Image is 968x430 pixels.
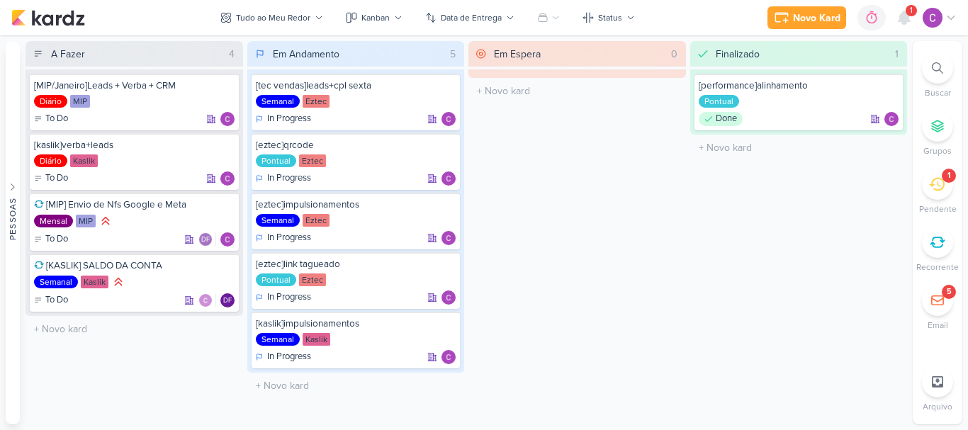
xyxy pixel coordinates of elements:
[220,112,235,126] img: Carlos Lima
[256,198,456,211] div: [eztec]impulsionamentos
[111,275,125,289] div: Prioridade Alta
[884,112,899,126] div: Responsável: Carlos Lima
[267,171,311,186] p: In Progress
[471,81,683,101] input: + Novo kard
[198,293,216,307] div: Colaboradores: Carlos Lima
[947,170,950,181] div: 1
[441,112,456,126] img: Carlos Lima
[256,258,456,271] div: [eztec]link tagueado
[441,350,456,364] div: Responsável: Carlos Lima
[34,215,73,227] div: Mensal
[441,171,456,186] img: Carlos Lima
[928,319,948,332] p: Email
[919,203,957,215] p: Pendente
[910,5,913,16] span: 1
[793,11,840,26] div: Novo Kard
[70,95,90,108] div: MIP
[303,95,330,108] div: Eztec
[923,8,942,28] img: Carlos Lima
[223,298,232,305] p: DF
[34,154,67,167] div: Diário
[256,139,456,152] div: [eztec]qrcode
[256,333,300,346] div: Semanal
[267,290,311,305] p: In Progress
[441,231,456,245] img: Carlos Lima
[256,154,296,167] div: Pontual
[256,171,311,186] div: In Progress
[925,86,951,99] p: Buscar
[34,293,68,307] div: To Do
[299,154,326,167] div: Eztec
[256,273,296,286] div: Pontual
[923,145,952,157] p: Grupos
[6,197,19,239] div: Pessoas
[220,293,235,307] div: Responsável: Diego Freitas
[51,47,85,62] div: A Fazer
[699,79,899,92] div: [performance]alinhamento
[693,137,905,158] input: + Novo kard
[220,232,235,247] img: Carlos Lima
[267,112,311,126] p: In Progress
[34,171,68,186] div: To Do
[220,112,235,126] div: Responsável: Carlos Lima
[34,259,235,272] div: [KASLIK] SALDO DA CONTA
[45,293,68,307] p: To Do
[220,171,235,186] img: Carlos Lima
[441,290,456,305] img: Carlos Lima
[34,79,235,92] div: [MIP/Janeiro]Leads + Verba + CRM
[441,171,456,186] div: Responsável: Carlos Lima
[250,375,462,396] input: + Novo kard
[34,198,235,211] div: [MIP] Envio de Nfs Google e Meta
[34,139,235,152] div: [kaslik]verba+leads
[273,47,339,62] div: Em Andamento
[256,214,300,227] div: Semanal
[81,276,108,288] div: Kaslik
[303,333,330,346] div: Kaslik
[34,232,68,247] div: To Do
[889,47,904,62] div: 1
[198,293,213,307] img: Carlos Lima
[441,350,456,364] img: Carlos Lima
[267,350,311,364] p: In Progress
[716,47,760,62] div: Finalizado
[34,276,78,288] div: Semanal
[45,232,68,247] p: To Do
[716,112,737,126] p: Done
[99,214,113,228] div: Prioridade Alta
[923,400,952,413] p: Arquivo
[441,112,456,126] div: Responsável: Carlos Lima
[303,214,330,227] div: Eztec
[916,261,959,273] p: Recorrente
[947,286,952,298] div: 5
[665,47,683,62] div: 0
[34,112,68,126] div: To Do
[299,273,326,286] div: Eztec
[913,52,962,99] li: Ctrl + F
[76,215,96,227] div: MIP
[70,154,98,167] div: Kaslik
[220,171,235,186] div: Responsável: Carlos Lima
[256,112,311,126] div: In Progress
[223,47,240,62] div: 4
[45,112,68,126] p: To Do
[494,47,541,62] div: Em Espera
[220,232,235,247] div: Responsável: Carlos Lima
[267,231,311,245] p: In Progress
[444,47,461,62] div: 5
[699,95,739,108] div: Pontual
[441,231,456,245] div: Responsável: Carlos Lima
[256,95,300,108] div: Semanal
[256,231,311,245] div: In Progress
[767,6,846,29] button: Novo Kard
[256,290,311,305] div: In Progress
[34,95,67,108] div: Diário
[220,293,235,307] div: Diego Freitas
[28,319,240,339] input: + Novo kard
[45,171,68,186] p: To Do
[256,79,456,92] div: [tec vendas]leads+cpl sexta
[884,112,899,126] img: Carlos Lima
[201,237,210,244] p: DF
[198,232,216,247] div: Colaboradores: Diego Freitas
[198,232,213,247] div: Diego Freitas
[256,350,311,364] div: In Progress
